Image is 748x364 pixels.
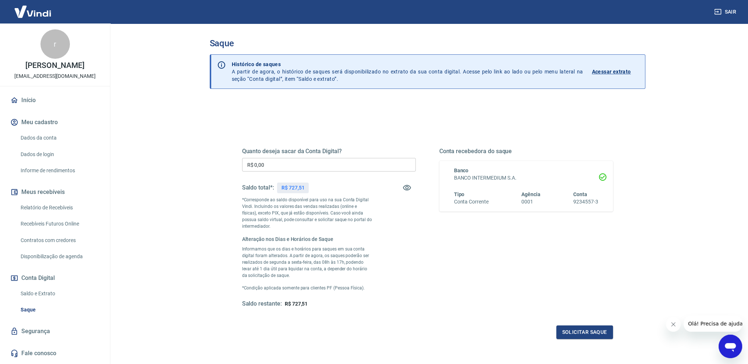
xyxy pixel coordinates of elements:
[18,302,101,317] a: Saque
[281,184,305,192] p: R$ 727,51
[242,300,282,308] h5: Saldo restante:
[556,325,613,339] button: Solicitar saque
[9,323,101,339] a: Segurança
[18,130,101,145] a: Dados da conta
[9,92,101,108] a: Início
[439,148,613,155] h5: Conta recebedora do saque
[18,200,101,215] a: Relatório de Recebíveis
[242,197,372,230] p: *Corresponde ao saldo disponível para uso na sua Conta Digital Vindi. Incluindo os valores das ve...
[18,147,101,162] a: Dados de login
[713,5,739,19] button: Sair
[9,0,57,23] img: Vindi
[454,191,465,197] span: Tipo
[210,38,645,48] h3: Saque
[285,301,308,307] span: R$ 727,51
[18,233,101,248] a: Contratos com credores
[573,191,587,197] span: Conta
[684,316,742,332] iframe: Mensagem da empresa
[666,317,681,332] iframe: Fechar mensagem
[232,61,583,83] p: A partir de agora, o histórico de saques será disponibilizado no extrato da sua conta digital. Ac...
[232,61,583,68] p: Histórico de saques
[242,246,372,279] p: Informamos que os dias e horários para saques em sua conta digital foram alterados. A partir de a...
[521,198,540,206] h6: 0001
[4,5,62,11] span: Olá! Precisa de ajuda?
[454,198,489,206] h6: Conta Corrente
[9,184,101,200] button: Meus recebíveis
[573,198,598,206] h6: 9234557-3
[9,270,101,286] button: Conta Digital
[18,249,101,264] a: Disponibilização de agenda
[9,114,101,130] button: Meu cadastro
[242,285,372,291] p: *Condição aplicada somente para clientes PF (Pessoa Física).
[242,148,416,155] h5: Quanto deseja sacar da Conta Digital?
[40,29,70,59] div: r
[242,184,274,191] h5: Saldo total*:
[9,345,101,361] a: Fale conosco
[14,72,96,80] p: [EMAIL_ADDRESS][DOMAIN_NAME]
[242,235,372,243] h6: Alteração nos Dias e Horários de Saque
[592,61,639,83] a: Acessar extrato
[18,286,101,301] a: Saldo e Extrato
[454,167,469,173] span: Banco
[18,163,101,178] a: Informe de rendimentos
[592,68,631,75] p: Acessar extrato
[18,216,101,231] a: Recebíveis Futuros Online
[521,191,540,197] span: Agência
[719,335,742,358] iframe: Botão para abrir a janela de mensagens
[25,62,84,69] p: [PERSON_NAME]
[454,174,598,182] h6: BANCO INTERMEDIUM S.A.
